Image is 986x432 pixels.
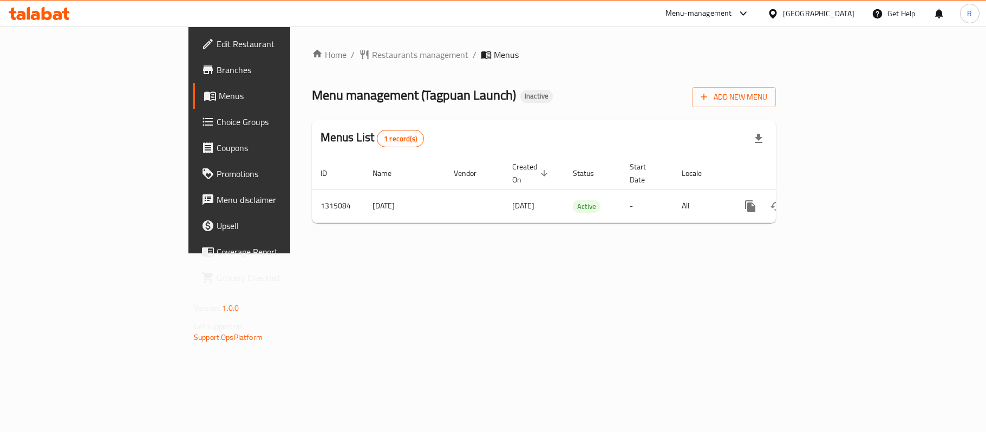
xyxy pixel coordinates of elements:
[673,189,729,222] td: All
[701,90,767,104] span: Add New Menu
[217,219,344,232] span: Upsell
[193,57,353,83] a: Branches
[621,189,673,222] td: -
[312,83,516,107] span: Menu management ( Tagpuan Launch )
[512,199,534,213] span: [DATE]
[217,37,344,50] span: Edit Restaurant
[520,90,553,103] div: Inactive
[217,167,344,180] span: Promotions
[193,161,353,187] a: Promotions
[737,193,763,219] button: more
[520,91,553,101] span: Inactive
[746,126,772,152] div: Export file
[372,48,468,61] span: Restaurants management
[219,89,344,102] span: Menus
[630,160,660,186] span: Start Date
[222,301,239,315] span: 1.0.0
[665,7,732,20] div: Menu-management
[193,31,353,57] a: Edit Restaurant
[312,48,776,61] nav: breadcrumb
[364,189,445,222] td: [DATE]
[217,115,344,128] span: Choice Groups
[377,134,423,144] span: 1 record(s)
[729,157,850,190] th: Actions
[373,167,406,180] span: Name
[494,48,519,61] span: Menus
[194,301,220,315] span: Version:
[193,213,353,239] a: Upsell
[193,187,353,213] a: Menu disclaimer
[217,141,344,154] span: Coupons
[321,129,424,147] h2: Menus List
[783,8,854,19] div: [GEOGRAPHIC_DATA]
[193,265,353,291] a: Grocery Checklist
[377,130,424,147] div: Total records count
[512,160,551,186] span: Created On
[692,87,776,107] button: Add New Menu
[321,167,341,180] span: ID
[682,167,716,180] span: Locale
[573,200,600,213] span: Active
[193,239,353,265] a: Coverage Report
[454,167,491,180] span: Vendor
[193,135,353,161] a: Coupons
[573,167,608,180] span: Status
[359,48,468,61] a: Restaurants management
[763,193,789,219] button: Change Status
[217,245,344,258] span: Coverage Report
[473,48,476,61] li: /
[217,193,344,206] span: Menu disclaimer
[194,330,263,344] a: Support.OpsPlatform
[967,8,972,19] span: R
[217,63,344,76] span: Branches
[194,319,244,333] span: Get support on:
[312,157,850,223] table: enhanced table
[217,271,344,284] span: Grocery Checklist
[193,109,353,135] a: Choice Groups
[193,83,353,109] a: Menus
